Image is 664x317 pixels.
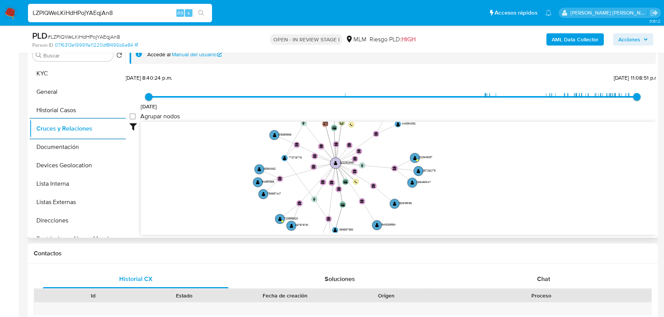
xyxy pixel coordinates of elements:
span: Agrupar nodos [140,113,180,120]
b: PLD [32,29,48,42]
span: 3.161.2 [649,18,660,24]
span: Acciones [618,33,640,46]
text: 770716775 [288,155,301,159]
text:  [323,122,328,126]
button: Documentación [30,138,125,156]
text: 2222523651 [340,160,354,164]
span: Soluciones [324,275,355,283]
text:  [297,201,302,205]
text:  [411,180,414,185]
text:  [334,142,338,145]
text:  [353,157,357,160]
span: HIGH [401,35,415,44]
text: 720555820 [284,216,297,220]
span: Alt [177,9,183,16]
div: MLM [345,35,366,44]
div: Id [53,292,133,299]
p: michelleangelica.rodriguez@mercadolibre.com.mx [570,9,648,16]
text:  [357,149,361,153]
p: OPEN - IN REVIEW STAGE I [270,34,342,45]
text:  [334,161,337,165]
b: AML Data Collector [552,33,598,46]
text:  [350,123,353,126]
text:  [278,217,282,221]
button: Lista Interna [30,175,125,193]
text:  [361,163,363,167]
input: Buscar usuario o caso... [28,8,212,18]
text:  [321,180,325,183]
span: [DATE] 8:40:24 p.m. [125,74,172,82]
text:  [344,180,347,183]
span: Historial CX [119,275,152,283]
text:  [262,192,265,196]
text:  [256,180,260,185]
text: 437576781 [295,223,308,227]
span: # LZPIQWeLKiHdHPojYAEqjAn8 [48,33,120,41]
text:  [360,199,364,203]
text:  [295,143,299,146]
text:  [290,223,293,228]
text: 753687447 [267,191,281,195]
text:  [319,144,324,148]
text: 440384092 [402,121,416,125]
button: Historial Casos [30,101,125,119]
input: Buscar [43,52,110,59]
span: Accedé al [147,51,171,58]
button: Direcciones [30,211,125,230]
span: s [187,9,190,16]
h1: Contactos [34,250,652,257]
text:  [354,180,357,183]
text: 1949269984 [381,222,395,226]
button: Acciones [613,33,653,46]
text:  [374,132,378,135]
text:  [375,223,379,227]
button: Devices Geolocation [30,156,125,175]
text:  [278,176,282,180]
text: 45384302 [263,167,276,170]
text:  [327,217,331,220]
button: AML Data Collector [546,33,604,46]
text:  [337,187,341,191]
div: Estado [144,292,224,299]
text:  [396,122,400,126]
span: [DATE] [141,103,157,110]
text:  [273,132,276,137]
text:  [312,165,316,168]
div: Origen [346,292,426,299]
text: 814851936 [262,179,274,183]
text:  [353,170,357,173]
button: Listas Externas [30,193,125,211]
text: 2384533147 [416,180,431,184]
button: search-icon [193,8,209,18]
text: 1826195136 [399,201,412,205]
button: Volver al orden por defecto [116,52,122,60]
text: 257262175 [422,168,436,172]
text:  [313,198,316,201]
div: Fecha de creación [235,292,335,299]
span: Chat [537,275,550,283]
button: Buscar [36,52,42,58]
a: 07f6313e19991fa11220df8f495b6e84 [55,42,138,49]
span: [DATE] 11:08:51 p.m. [614,74,660,82]
div: Proceso [437,292,646,299]
button: General [30,83,125,101]
text: 222848287 [419,155,432,159]
text:  [417,168,420,173]
text:  [340,120,343,125]
text:  [393,166,397,170]
button: KYC [30,64,125,83]
a: Salir [650,9,658,17]
text:  [332,126,336,129]
span: Riesgo PLD: [369,35,415,44]
text:  [393,201,396,206]
text:  [347,143,352,147]
a: Notificaciones [545,10,552,16]
text:  [302,121,305,125]
text:  [330,181,334,184]
text: 315089936 [278,132,291,136]
text:  [413,155,417,160]
text:  [258,167,261,172]
input: Agrupar nodos [130,113,136,119]
text:  [334,228,337,232]
text:  [283,156,286,160]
